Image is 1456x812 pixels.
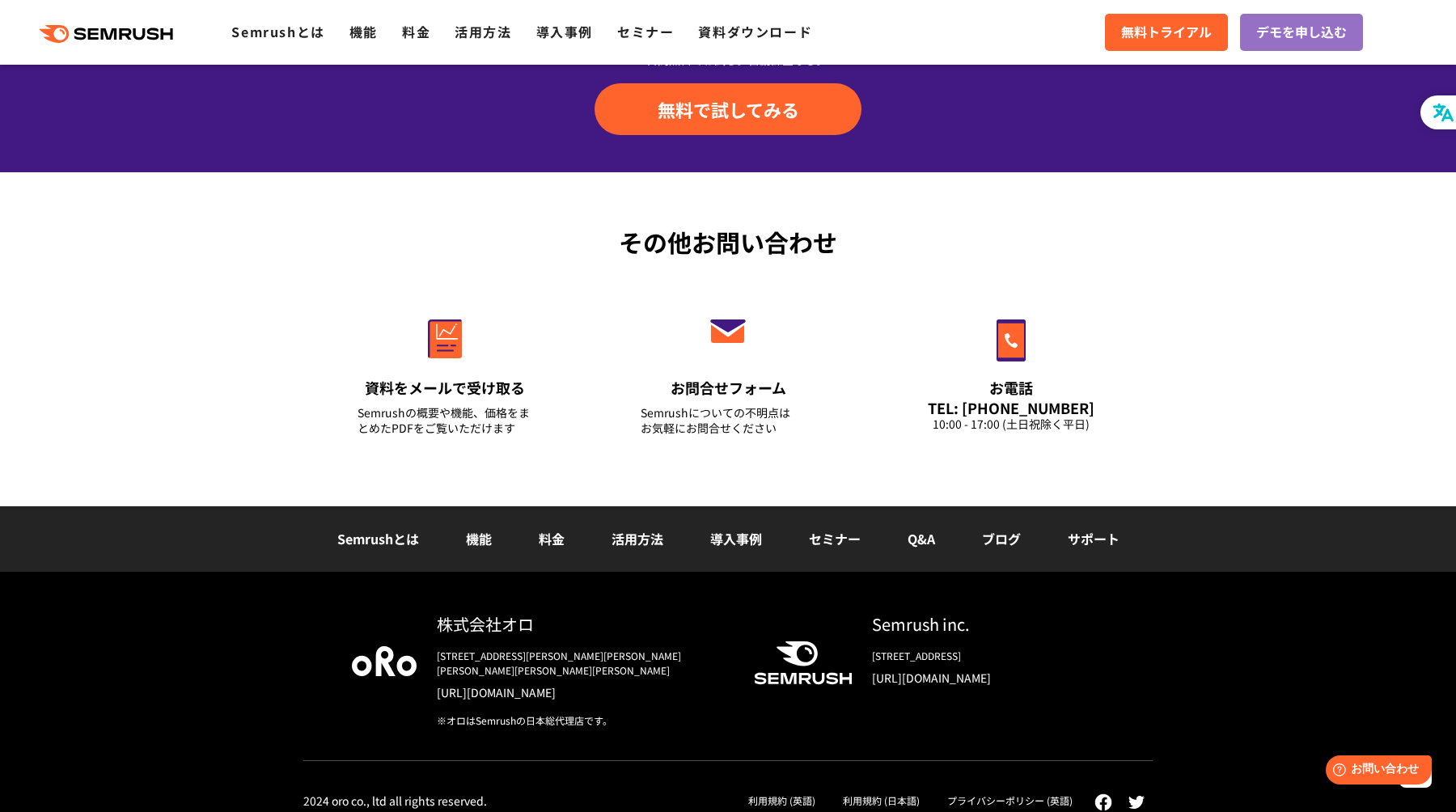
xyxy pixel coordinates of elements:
[437,612,728,636] div: 株式会社オロ
[947,793,1073,807] a: プライバシーポリシー (英語)
[872,670,1104,686] a: [URL][DOMAIN_NAME]
[617,22,674,41] a: セミナー
[1121,22,1212,43] span: 無料トライアル
[698,22,812,41] a: 資料ダウンロード
[536,22,593,41] a: 導入事例
[337,529,419,548] a: Semrushとは
[872,649,1104,663] div: [STREET_ADDRESS]
[455,22,511,41] a: 活用方法
[303,793,487,808] div: 2024 oro co., ltd all rights reserved.
[1105,14,1228,51] a: 無料トライアル
[924,399,1098,417] div: TEL: [PHONE_NUMBER]
[809,529,861,548] a: セミナー
[358,405,532,436] div: Semrushの概要や機能、価格をまとめたPDFをご覧いただけます
[539,529,565,548] a: 料金
[924,378,1098,398] div: お電話
[908,529,935,548] a: Q&A
[1094,793,1112,811] img: facebook
[982,529,1021,548] a: ブログ
[231,22,324,41] a: Semrushとは
[658,97,799,121] span: 無料で試してみる
[437,713,728,728] div: ※オロはSemrushの日本総代理店です。
[1312,749,1438,794] iframe: Help widget launcher
[924,417,1098,432] div: 10:00 - 17:00 (土日祝除く平日)
[1128,796,1145,809] img: twitter
[710,529,762,548] a: 導入事例
[402,22,430,41] a: 料金
[1240,14,1363,51] a: デモを申し込む
[641,405,815,436] div: Semrushについての不明点は お気軽にお問合せください
[641,378,815,398] div: お問合せフォーム
[1068,529,1120,548] a: サポート
[437,684,728,700] a: [URL][DOMAIN_NAME]
[324,285,566,456] a: 資料をメールで受け取る Semrushの概要や機能、価格をまとめたPDFをご覧いただけます
[349,22,378,41] a: 機能
[872,612,1104,636] div: Semrush inc.
[748,793,815,807] a: 利用規約 (英語)
[303,224,1153,260] div: その他お問い合わせ
[358,378,532,398] div: 資料をメールで受け取る
[1256,22,1347,43] span: デモを申し込む
[437,649,728,678] div: [STREET_ADDRESS][PERSON_NAME][PERSON_NAME][PERSON_NAME][PERSON_NAME][PERSON_NAME]
[843,793,920,807] a: 利用規約 (日本語)
[607,285,849,456] a: お問合せフォーム Semrushについての不明点はお気軽にお問合せください
[352,646,417,675] img: oro company
[612,529,663,548] a: 活用方法
[595,83,861,135] a: 無料で試してみる
[466,529,492,548] a: 機能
